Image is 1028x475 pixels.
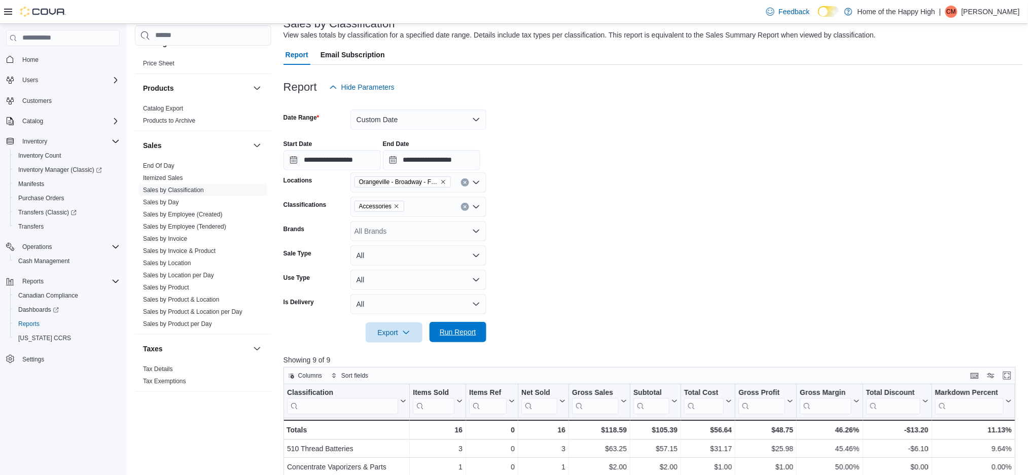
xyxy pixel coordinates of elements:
span: Dashboards [14,304,120,316]
button: Custom Date [350,109,486,130]
span: Settings [22,355,44,363]
span: Cash Management [18,257,69,265]
a: Sales by Location per Day [143,272,214,279]
button: Customers [2,93,124,108]
div: Classification [287,388,398,397]
button: Gross Profit [738,388,793,414]
button: Gross Margin [800,388,859,414]
button: Home [2,52,124,67]
div: Markdown Percent [935,388,1003,397]
a: Transfers (Classic) [10,205,124,220]
a: Sales by Location [143,260,191,267]
span: Reports [14,318,120,330]
span: Transfers (Classic) [14,206,120,218]
span: Settings [18,352,120,365]
input: Dark Mode [818,6,839,17]
span: Operations [18,241,120,253]
span: Sales by Employee (Tendered) [143,223,226,231]
a: Settings [18,353,48,366]
button: Clear input [461,178,469,187]
div: Total Discount [866,388,920,414]
button: Users [2,73,124,87]
div: 0 [469,443,515,455]
div: Gross Sales [572,388,619,414]
a: [US_STATE] CCRS [14,332,75,344]
div: Gross Profit [738,388,785,397]
a: Sales by Employee (Created) [143,211,223,218]
button: Products [143,83,249,93]
span: Orangeville - Broadway - Fire & Flower [355,176,451,188]
label: End Date [383,140,409,148]
a: Feedback [762,2,813,22]
button: Subtotal [633,388,678,414]
div: $57.15 [633,443,678,455]
nav: Complex example [6,48,120,393]
button: Sales [251,139,263,152]
span: Columns [298,372,322,380]
a: Home [18,54,43,66]
span: [US_STATE] CCRS [18,334,71,342]
span: Sales by Classification [143,186,204,194]
span: Tax Details [143,365,173,373]
span: Export [372,322,416,343]
span: Dashboards [18,306,59,314]
a: Customers [18,95,56,107]
a: Dashboards [10,303,124,317]
span: Purchase Orders [14,192,120,204]
label: Start Date [283,140,312,148]
a: Sales by Classification [143,187,204,194]
div: $63.25 [572,443,627,455]
p: | [939,6,941,18]
span: Canadian Compliance [14,289,120,302]
button: Purchase Orders [10,191,124,205]
div: 3 [521,443,565,455]
a: Sales by Product & Location per Day [143,308,242,315]
a: Sales by Day [143,199,179,206]
span: Hide Parameters [341,82,395,92]
p: Home of the Happy High [858,6,935,18]
div: 3 [413,443,463,455]
div: Pricing [135,57,271,74]
span: Users [18,74,120,86]
span: Customers [18,94,120,107]
h3: Sales [143,140,162,151]
span: Accessories [359,201,392,211]
a: Purchase Orders [14,192,68,204]
div: Items Ref [469,388,507,414]
button: Remove Orangeville - Broadway - Fire & Flower from selection in this group [440,179,446,185]
a: Sales by Invoice & Product [143,247,216,254]
a: Sales by Product [143,284,189,291]
div: $25.98 [738,443,793,455]
span: Sort fields [341,372,368,380]
label: Brands [283,225,304,233]
span: Price Sheet [143,59,174,67]
button: Classification [287,388,406,414]
label: Date Range [283,114,320,122]
button: Reports [2,274,124,288]
div: 16 [413,424,463,436]
div: Markdown Percent [935,388,1003,414]
button: Inventory [18,135,51,148]
button: Net Sold [521,388,565,414]
label: Classifications [283,201,327,209]
div: $0.00 [866,461,928,473]
label: Is Delivery [283,298,314,306]
span: Feedback [778,7,809,17]
div: $1.00 [738,461,793,473]
span: Email Subscription [321,45,385,65]
button: Gross Sales [572,388,627,414]
div: -$13.20 [866,424,928,436]
div: 0 [469,424,515,436]
a: Cash Management [14,255,74,267]
div: $105.39 [633,424,678,436]
span: Sales by Location per Day [143,271,214,279]
button: All [350,294,486,314]
div: 46.26% [800,424,859,436]
a: Tax Exemptions [143,378,186,385]
span: Inventory Count [18,152,61,160]
button: All [350,270,486,290]
div: View sales totals by classification for a specified date range. Details include tax types per cla... [283,30,876,41]
span: Sales by Location [143,259,191,267]
a: Products to Archive [143,117,195,124]
div: 9.64% [935,443,1012,455]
